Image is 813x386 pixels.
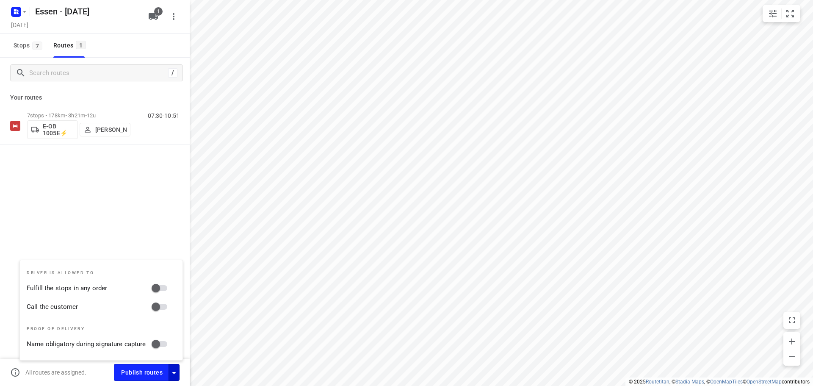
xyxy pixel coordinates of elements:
[148,112,180,119] p: 07:30-10:51
[121,367,163,378] span: Publish routes
[27,283,107,293] label: Fulfill the stops in any order
[14,40,45,51] span: Stops
[25,369,86,376] p: All routes are assigned.
[80,123,130,136] button: [PERSON_NAME]
[27,112,130,119] p: 7 stops • 178km • 3h21m
[646,379,669,385] a: Routetitan
[29,67,168,80] input: Search routes
[43,123,74,136] p: E-OB 1005E⚡
[27,270,172,275] p: Driver is allowed to
[27,120,78,139] button: E-OB 1005E⚡
[114,364,169,380] button: Publish routes
[32,42,42,50] span: 7
[747,379,782,385] a: OpenStreetMap
[169,367,179,378] div: Driver app settings
[764,5,781,22] button: Map settings
[10,93,180,102] p: Your routes
[145,8,162,25] button: 1
[27,339,146,349] label: Name obligatory during signature capture
[8,20,32,30] h5: Project date
[782,5,799,22] button: Fit zoom
[85,112,87,119] span: •
[87,112,96,119] span: 12u
[710,379,743,385] a: OpenMapTiles
[154,7,163,16] span: 1
[629,379,810,385] li: © 2025 , © , © © contributors
[76,41,86,49] span: 1
[675,379,704,385] a: Stadia Maps
[95,126,127,133] p: [PERSON_NAME]
[27,302,78,312] label: Call the customer
[32,5,141,18] h5: Rename
[27,326,172,331] p: Proof of delivery
[168,68,177,78] div: /
[763,5,800,22] div: small contained button group
[165,8,182,25] button: More
[53,40,88,51] div: Routes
